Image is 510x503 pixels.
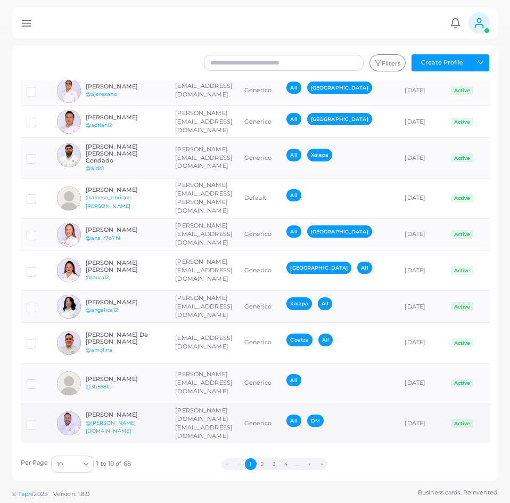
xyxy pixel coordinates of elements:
td: [PERSON_NAME][EMAIL_ADDRESS][DOMAIN_NAME] [169,291,238,323]
a: @adrian12 [86,122,112,128]
h6: [PERSON_NAME] [86,83,164,90]
img: avatar [57,223,81,247]
td: Generico [238,363,281,403]
img: avatar [57,258,81,282]
span: All [286,149,301,161]
h6: [PERSON_NAME] [86,411,164,418]
td: [DATE] [399,106,445,138]
a: @laura12 [86,274,109,280]
td: [DATE] [399,363,445,403]
span: [GEOGRAPHIC_DATA] [307,82,372,94]
td: [PERSON_NAME][EMAIL_ADDRESS][DOMAIN_NAME] [169,250,238,291]
td: Generico [238,218,281,250]
span: 1 to 10 of 68 [96,460,130,468]
button: Go to page 1 [245,458,257,470]
span: [GEOGRAPHIC_DATA] [307,113,372,125]
span: [GEOGRAPHIC_DATA] [307,225,372,238]
img: avatar [57,411,81,435]
span: All [286,82,301,94]
h6: [PERSON_NAME] [86,114,164,121]
button: Go to page 3 [268,458,280,470]
span: Active [451,153,473,162]
td: [DATE] [399,138,445,179]
td: [DATE] [399,75,445,106]
button: Filters [369,54,406,71]
button: Create Profile [412,54,472,71]
span: Active [451,266,473,275]
span: All [286,225,301,238]
td: [DATE] [399,322,445,363]
span: All [318,334,333,346]
span: Version: 1.8.0 [53,490,90,498]
span: 2025 [34,490,47,499]
td: Generico [238,250,281,291]
input: Search for option [64,458,79,470]
span: © [12,490,89,499]
a: @[PERSON_NAME][DOMAIN_NAME] [86,420,136,434]
span: [GEOGRAPHIC_DATA] [286,262,351,274]
a: @amolina [86,347,113,353]
td: Generico [238,403,281,443]
span: All [318,297,332,310]
button: Go to next page [304,458,316,470]
span: Business cards. Reinvented. [418,488,498,497]
img: avatar [57,186,81,210]
a: @ajerezano [86,91,117,97]
span: All [286,415,301,427]
span: All [357,262,372,274]
img: avatar [57,295,81,319]
a: @aldo1 [86,165,104,171]
ul: Pagination [131,458,418,470]
a: @3ti568lb [86,384,112,390]
h6: [PERSON_NAME] [86,226,164,233]
span: All [286,374,301,386]
h6: [PERSON_NAME] [86,299,164,306]
td: [PERSON_NAME][EMAIL_ADDRESS][DOMAIN_NAME] [169,218,238,250]
span: Active [451,86,473,95]
img: avatar [57,331,81,355]
img: avatar [57,143,81,167]
a: @angelica12 [86,307,118,313]
span: Active [451,302,473,311]
button: Go to last page [316,458,327,470]
td: Default [238,178,281,218]
td: [DATE] [399,178,445,218]
img: avatar [57,371,81,395]
span: Active [451,194,473,202]
td: [PERSON_NAME][DOMAIN_NAME][EMAIL_ADDRESS][DOMAIN_NAME] [169,403,238,443]
button: Go to page 4 [280,458,292,470]
a: @alonso_enrique.[PERSON_NAME] [86,194,133,209]
span: Active [451,230,473,239]
td: [PERSON_NAME][EMAIL_ADDRESS][PERSON_NAME][DOMAIN_NAME] [169,178,238,218]
button: Go to page 2 [257,458,268,470]
span: Coatza [286,334,312,346]
a: Tapni [18,490,34,498]
div: Search for option [51,456,94,473]
h6: [PERSON_NAME] [86,376,164,383]
span: 10 [57,459,63,470]
td: Generico [238,322,281,363]
span: Active [451,419,473,428]
img: avatar [57,110,81,134]
img: avatar [57,79,81,103]
td: Generico [238,138,281,179]
td: Generico [238,291,281,323]
td: [DATE] [399,291,445,323]
span: All [286,113,301,125]
td: [PERSON_NAME][EMAIL_ADDRESS][DOMAIN_NAME] [169,106,238,138]
span: Active [451,338,473,347]
td: [DATE] [399,218,445,250]
h6: [PERSON_NAME] [86,186,164,193]
span: Xalapa [286,297,312,310]
h6: [PERSON_NAME] De [PERSON_NAME] [86,331,164,345]
span: Active [451,379,473,387]
td: [EMAIL_ADDRESS][DOMAIN_NAME] [169,322,238,363]
td: [PERSON_NAME][EMAIL_ADDRESS][DOMAIN_NAME] [169,363,238,403]
td: [EMAIL_ADDRESS][DOMAIN_NAME] [169,75,238,106]
h6: [PERSON_NAME] [PERSON_NAME] Condado [86,143,164,165]
span: Active [451,118,473,126]
td: [DATE] [399,250,445,291]
h6: [PERSON_NAME] [PERSON_NAME] [86,259,164,273]
label: Per Page [21,459,48,467]
td: Generico [238,106,281,138]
